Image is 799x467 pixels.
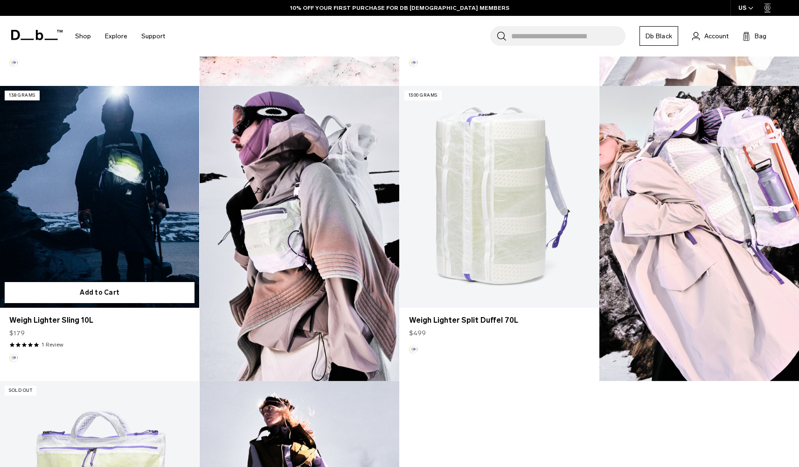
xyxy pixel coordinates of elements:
[743,30,766,42] button: Bag
[409,315,590,326] a: Weigh Lighter Split Duffel 70L
[692,30,729,42] a: Account
[42,340,63,349] a: 1 reviews
[404,91,442,100] p: 1300 grams
[5,91,40,100] p: 138 grams
[68,16,172,57] nav: Main Navigation
[5,386,36,396] p: Sold Out
[141,20,165,53] a: Support
[200,86,399,381] img: Content block image
[290,4,509,12] a: 10% OFF YOUR FIRST PURCHASE FOR DB [DEMOGRAPHIC_DATA] MEMBERS
[409,58,417,67] button: Aurora
[400,86,599,308] a: Weigh Lighter Split Duffel 70L
[409,345,417,354] button: Aurora
[755,31,766,41] span: Bag
[409,328,426,338] span: $499
[75,20,91,53] a: Shop
[105,20,127,53] a: Explore
[5,282,195,303] button: Add to Cart
[704,31,729,41] span: Account
[9,315,190,326] a: Weigh Lighter Sling 10L
[599,86,799,381] img: Content block image
[9,354,18,362] button: Aurora
[9,328,25,338] span: $179
[9,58,18,67] button: Aurora
[639,26,678,46] a: Db Black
